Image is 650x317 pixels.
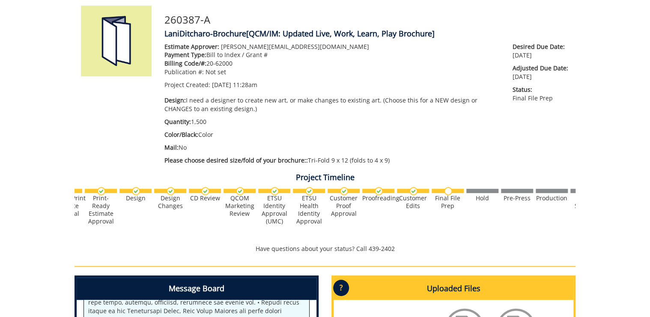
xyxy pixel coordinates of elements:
h4: LaniDitcharo-Brochure [164,30,569,38]
img: checkmark [201,187,209,195]
div: Print-Ready Estimate Approval [85,194,117,225]
div: Customer Edits [397,194,429,210]
div: Proofreading [362,194,394,202]
div: Postal Services [570,194,602,210]
img: checkmark [236,187,244,195]
div: Hold [466,194,498,202]
div: Production [536,194,568,202]
div: Design Changes [154,194,186,210]
span: Please choose desired size/fold of your brochure:: [164,156,308,164]
span: Adjusted Due Date: [513,64,569,72]
div: QCOM Marketing Review [224,194,256,217]
span: Payment Type: [164,51,206,59]
div: Pre-Press [501,194,533,202]
p: 1,500 [164,118,500,126]
img: checkmark [271,187,279,195]
img: checkmark [97,187,105,195]
span: Not set [206,68,226,76]
img: checkmark [132,187,140,195]
span: Project Created: [164,81,210,89]
span: [DATE] 11:28am [212,81,257,89]
h4: Message Board [77,278,316,300]
span: [QCM/IM: Updated Live, Work, Learn, Play Brochure] [246,28,435,39]
div: ETSU Health Identity Approval [293,194,325,225]
span: Estimate Approver: [164,42,219,51]
h4: Project Timeline [75,173,575,182]
span: Design: [164,96,186,104]
p: Have questions about your status? Call 439-2402 [75,245,575,253]
p: Color [164,130,500,139]
span: Billing Code/#: [164,59,206,67]
img: no [444,187,452,195]
p: Tri-Fold 9 x 12 (folds to 4 x 9) [164,156,500,165]
span: Status: [513,85,569,94]
h4: Uploaded Files [334,278,573,300]
span: Desired Due Date: [513,42,569,51]
img: checkmark [340,187,348,195]
p: 20-62000 [164,59,500,68]
p: I need a designer to create new art, or make changes to existing art. (Choose this for a NEW desi... [164,96,500,113]
div: Design [119,194,152,202]
p: Bill to Index / Grant # [164,51,500,59]
p: No [164,143,500,152]
p: [DATE] [513,64,569,81]
h3: 260387-A [164,14,569,25]
span: Color/Black: [164,130,198,139]
img: checkmark [375,187,383,195]
div: Customer Proof Approval [328,194,360,217]
img: checkmark [305,187,313,195]
img: checkmark [167,187,175,195]
span: Publication #: [164,68,204,76]
img: Product featured image [81,6,152,76]
span: Mail: [164,143,179,151]
p: [DATE] [513,42,569,60]
div: Final File Prep [432,194,464,210]
p: [PERSON_NAME][EMAIL_ADDRESS][DOMAIN_NAME] [164,42,500,51]
p: Final File Prep [513,85,569,103]
div: CD Review [189,194,221,202]
div: ETSU Identity Approval (UMC) [258,194,290,225]
div: Design/Print Estimate Approval [50,194,82,217]
img: checkmark [409,187,417,195]
p: ? [333,280,349,296]
span: Quantity: [164,118,191,126]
